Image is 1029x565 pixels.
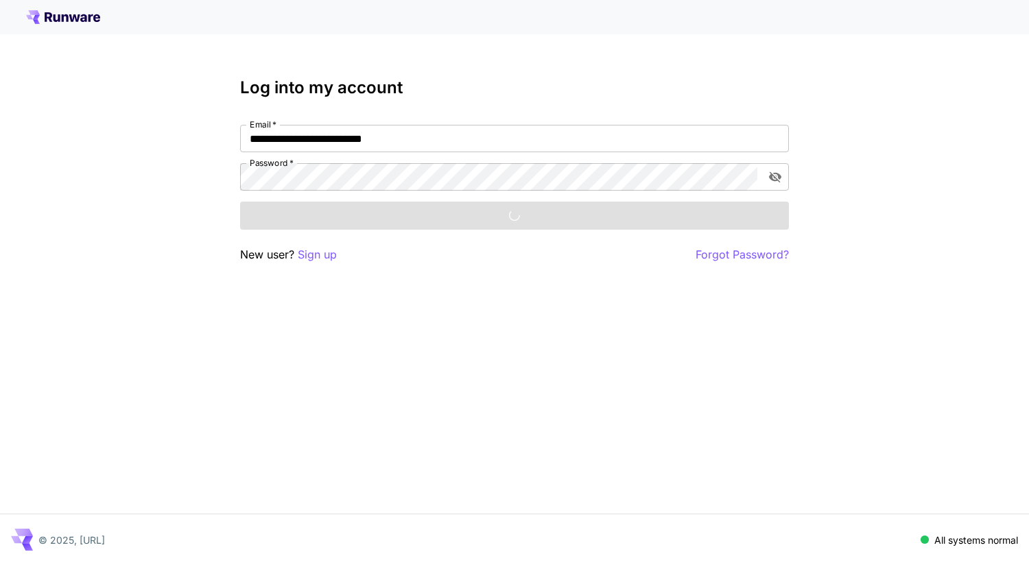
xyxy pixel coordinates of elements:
button: Forgot Password? [696,246,789,263]
label: Email [250,119,276,130]
label: Password [250,157,294,169]
h3: Log into my account [240,78,789,97]
p: © 2025, [URL] [38,533,105,547]
button: toggle password visibility [763,165,788,189]
p: New user? [240,246,337,263]
button: Sign up [298,246,337,263]
p: All systems normal [934,533,1018,547]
